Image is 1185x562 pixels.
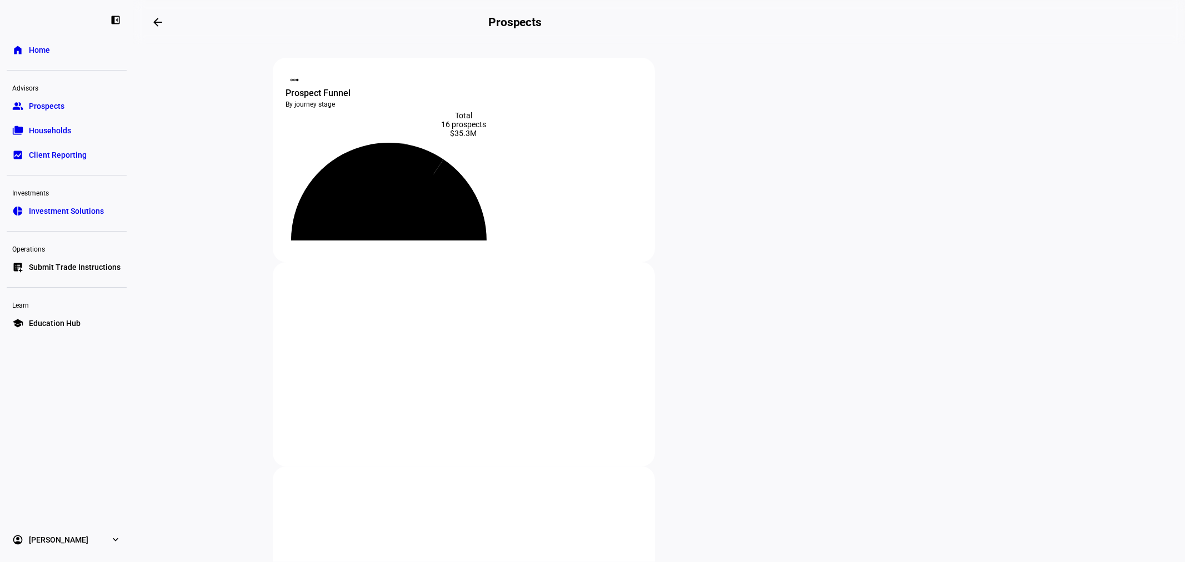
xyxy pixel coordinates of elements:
span: Prospects [29,101,64,112]
eth-mat-symbol: pie_chart [12,205,23,217]
eth-mat-symbol: folder_copy [12,125,23,136]
eth-mat-symbol: account_circle [12,534,23,545]
div: $35.3M [286,129,642,138]
div: By journey stage [286,100,642,109]
div: Total [286,111,642,120]
eth-mat-symbol: home [12,44,23,56]
span: Client Reporting [29,149,87,160]
eth-mat-symbol: left_panel_close [110,14,121,26]
div: 16 prospects [286,120,642,129]
div: Advisors [7,79,127,95]
mat-icon: arrow_backwards [151,16,164,29]
div: Operations [7,240,127,256]
a: folder_copyHouseholds [7,119,127,142]
h2: Prospects [488,16,542,29]
span: Education Hub [29,318,81,329]
div: Learn [7,297,127,312]
eth-mat-symbol: school [12,318,23,329]
a: homeHome [7,39,127,61]
span: [PERSON_NAME] [29,534,88,545]
span: Home [29,44,50,56]
mat-icon: steppers [289,74,301,86]
span: Submit Trade Instructions [29,262,121,273]
eth-mat-symbol: expand_more [110,534,121,545]
span: Investment Solutions [29,205,104,217]
eth-mat-symbol: list_alt_add [12,262,23,273]
a: pie_chartInvestment Solutions [7,200,127,222]
eth-mat-symbol: bid_landscape [12,149,23,160]
div: Prospect Funnel [286,87,642,100]
eth-mat-symbol: group [12,101,23,112]
span: Households [29,125,71,136]
a: groupProspects [7,95,127,117]
div: Investments [7,184,127,200]
a: bid_landscapeClient Reporting [7,144,127,166]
